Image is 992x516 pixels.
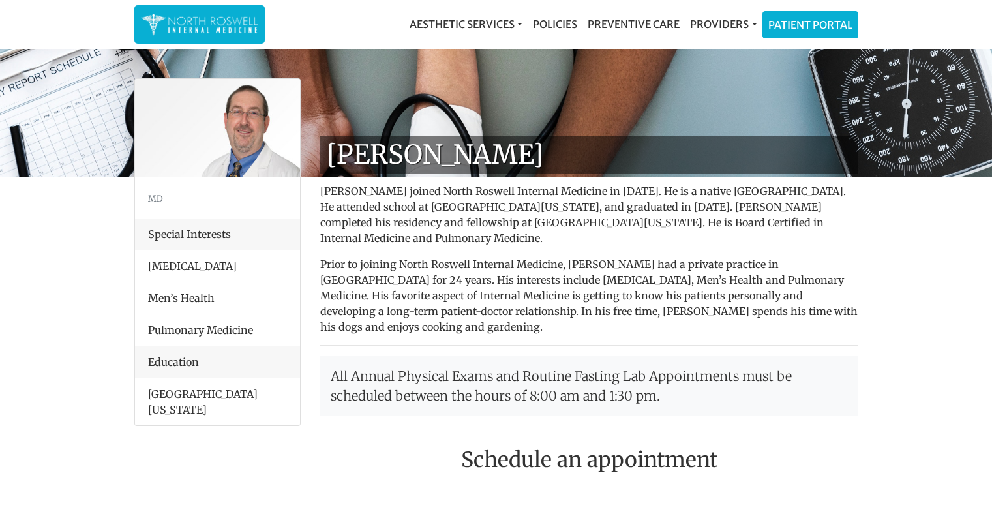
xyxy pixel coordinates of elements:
li: [MEDICAL_DATA] [135,250,300,282]
a: Aesthetic Services [404,11,528,37]
a: Providers [685,11,762,37]
h1: [PERSON_NAME] [320,136,858,174]
h2: Schedule an appointment [320,448,858,472]
p: Prior to joining North Roswell Internal Medicine, [PERSON_NAME] had a private practice in [GEOGRA... [320,256,858,335]
small: MD [148,193,163,204]
a: Policies [528,11,582,37]
a: Patient Portal [763,12,858,38]
li: Pulmonary Medicine [135,314,300,346]
div: Special Interests [135,219,300,250]
li: [GEOGRAPHIC_DATA][US_STATE] [135,378,300,425]
p: All Annual Physical Exams and Routine Fasting Lab Appointments must be scheduled between the hour... [320,356,858,416]
div: Education [135,346,300,378]
li: Men’s Health [135,282,300,314]
a: Preventive Care [582,11,685,37]
p: [PERSON_NAME] joined North Roswell Internal Medicine in [DATE]. He is a native [GEOGRAPHIC_DATA].... [320,183,858,246]
img: North Roswell Internal Medicine [141,12,258,37]
img: Dr. George Kanes [135,79,300,177]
